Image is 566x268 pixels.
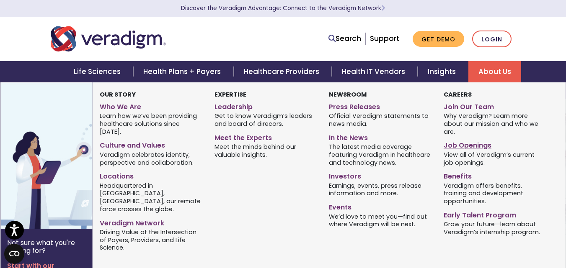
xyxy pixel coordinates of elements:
[100,90,136,99] strong: Our Story
[215,112,316,128] span: Get to know Veradigm’s leaders and board of direcors.
[444,181,545,205] span: Veradigm offers benefits, training and development opportunities.
[64,61,133,82] a: Life Sciences
[444,90,472,99] strong: Careers
[51,25,166,53] img: Veradigm logo
[444,112,545,136] span: Why Veradigm? Learn more about our mission and who we are.
[444,208,545,220] a: Early Talent Program
[329,90,367,99] strong: Newsroom
[215,130,316,143] a: Meet the Experts
[444,100,545,112] a: Join Our Team
[328,33,361,44] a: Search
[100,181,202,213] span: Headquartered in [GEOGRAPHIC_DATA], [GEOGRAPHIC_DATA], our remote force crosses the globe.
[329,212,431,228] span: We’d love to meet you—find out where Veradigm will be next.
[181,4,385,12] a: Discover the Veradigm Advantage: Connect to the Veradigm NetworkLearn More
[468,61,521,82] a: About Us
[100,227,202,252] span: Driving Value at the Intersection of Payers, Providers, and Life Science.
[329,100,431,112] a: Press Releases
[215,90,246,99] strong: Expertise
[329,200,431,212] a: Events
[444,150,545,166] span: View all of Veradigm’s current job openings.
[215,143,316,159] span: Meet the minds behind our valuable insights.
[100,150,202,166] span: Veradigm celebrates identity, perspective and collaboration.
[444,220,545,236] span: Grow your future—learn about Veradigm’s internship program.
[472,31,512,48] a: Login
[100,112,202,136] span: Learn how we’ve been providing healthcare solutions since [DATE].
[329,169,431,181] a: Investors
[100,138,202,150] a: Culture and Values
[4,244,24,264] button: Open CMP widget
[418,61,468,82] a: Insights
[444,138,545,150] a: Job Openings
[329,181,431,197] span: Earnings, events, press release information and more.
[100,169,202,181] a: Locations
[381,4,385,12] span: Learn More
[329,130,431,143] a: In the News
[215,100,316,112] a: Leadership
[0,82,135,229] img: Vector image of Veradigm’s Story
[234,61,332,82] a: Healthcare Providers
[133,61,233,82] a: Health Plans + Payers
[100,100,202,112] a: Who We Are
[370,33,399,43] a: Support
[332,61,418,82] a: Health IT Vendors
[329,143,431,167] span: The latest media coverage featuring Veradigm in healthcare and technology news.
[100,216,202,228] a: Veradigm Network
[329,112,431,128] span: Official Veradigm statements to news media.
[7,239,86,255] p: Not sure what you're looking for?
[444,169,545,181] a: Benefits
[413,31,464,47] a: Get Demo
